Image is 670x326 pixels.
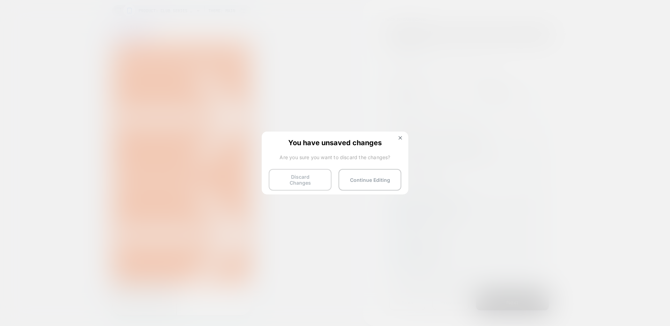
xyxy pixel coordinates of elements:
[269,139,401,146] span: You have unsaved changes
[338,169,401,191] button: Continue Editing
[399,136,402,140] img: close
[269,154,401,160] span: Are you sure you want to discard the changes?
[3,262,62,270] span: Add to Cart - $7.00
[107,261,138,292] iframe: Kodif Chat widget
